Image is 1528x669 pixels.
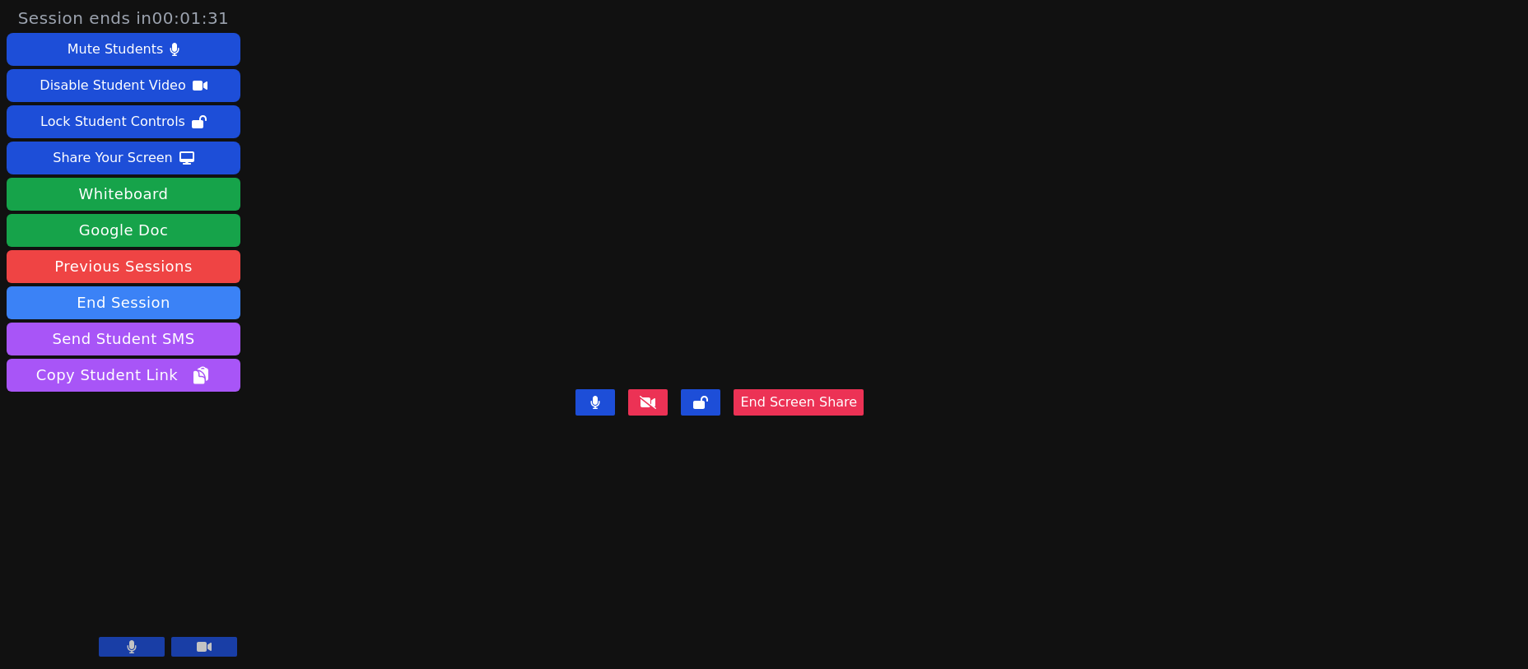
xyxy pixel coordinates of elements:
div: Share Your Screen [53,145,173,171]
div: Mute Students [68,36,163,63]
button: Whiteboard [7,178,240,211]
button: Send Student SMS [7,323,240,355]
button: Mute Students [7,33,240,66]
span: Session ends in [18,7,230,30]
button: Lock Student Controls [7,105,240,138]
a: Google Doc [7,214,240,247]
span: Copy Student Link [36,364,211,387]
div: Disable Student Video [40,72,185,99]
button: End Session [7,286,240,319]
button: Copy Student Link [7,359,240,392]
button: Disable Student Video [7,69,240,102]
a: Previous Sessions [7,250,240,283]
time: 00:01:31 [152,8,230,28]
button: End Screen Share [734,389,864,416]
div: Lock Student Controls [40,109,185,135]
button: Share Your Screen [7,142,240,174]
